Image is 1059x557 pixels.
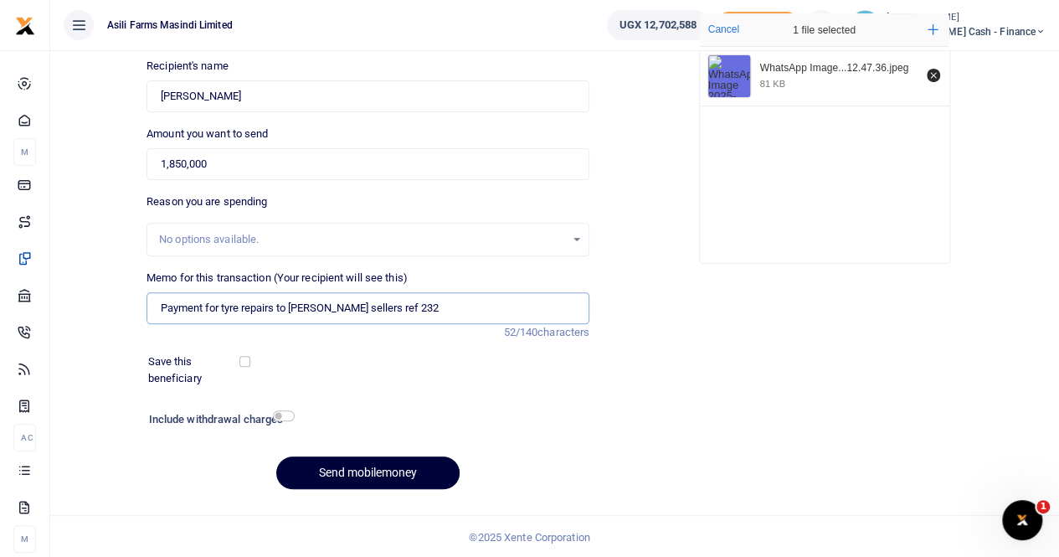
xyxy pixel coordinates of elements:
[887,24,1046,39] span: [PERSON_NAME] Cash - Finance
[15,16,35,36] img: logo-small
[699,13,950,264] div: File Uploader
[753,13,896,47] div: 1 file selected
[276,456,460,489] button: Send mobilemoney
[850,10,880,40] img: profile-user
[147,193,267,210] label: Reason you are spending
[147,148,589,180] input: UGX
[703,18,744,40] button: Cancel
[607,10,709,40] a: UGX 12,702,588
[13,138,36,166] li: M
[716,12,799,39] span: Add money
[100,18,239,33] span: Asili Farms Masindi Limited
[15,18,35,31] a: logo-small logo-large logo-large
[148,353,243,386] label: Save this beneficiary
[600,10,716,40] li: Wallet ballance
[716,12,799,39] li: Toup your wallet
[924,66,943,85] button: Remove file
[159,231,565,248] div: No options available.
[147,270,408,286] label: Memo for this transaction (Your recipient will see this)
[503,326,537,338] span: 52/140
[708,55,750,97] img: WhatsApp Image 2025-08-28 at 12.47.36.jpeg
[13,424,36,451] li: Ac
[149,413,287,426] h6: Include withdrawal charges
[1036,500,1050,513] span: 1
[147,80,589,112] input: Loading name...
[887,11,1046,25] small: [PERSON_NAME]
[13,525,36,553] li: M
[147,292,589,324] input: Enter extra information
[1002,500,1042,540] iframe: Intercom live chat
[850,10,1046,40] a: profile-user [PERSON_NAME] [PERSON_NAME] Cash - Finance
[147,126,268,142] label: Amount you want to send
[147,58,229,75] label: Recipient's name
[760,62,918,75] div: WhatsApp Image 2025-08-28 at 12.47.36.jpeg
[760,78,785,90] div: 81 KB
[921,18,945,42] button: Add more files
[619,17,697,34] span: UGX 12,702,588
[537,326,589,338] span: characters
